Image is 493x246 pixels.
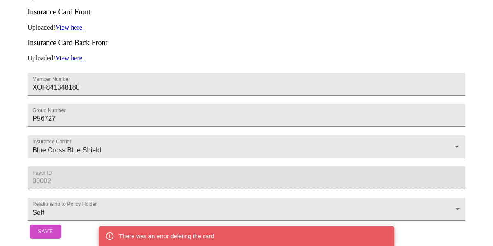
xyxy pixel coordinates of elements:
h3: Insurance Card Front [28,8,465,16]
div: There was an error deleting the card [119,229,214,244]
h3: Insurance Card Back Front [28,39,465,47]
div: Self [28,198,465,221]
a: View here. [56,24,84,31]
button: Save [30,225,61,239]
a: View here. [56,55,84,62]
button: Open [451,141,463,152]
p: Uploaded! [28,24,465,31]
span: Save [38,227,53,237]
p: Uploaded! [28,55,465,62]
